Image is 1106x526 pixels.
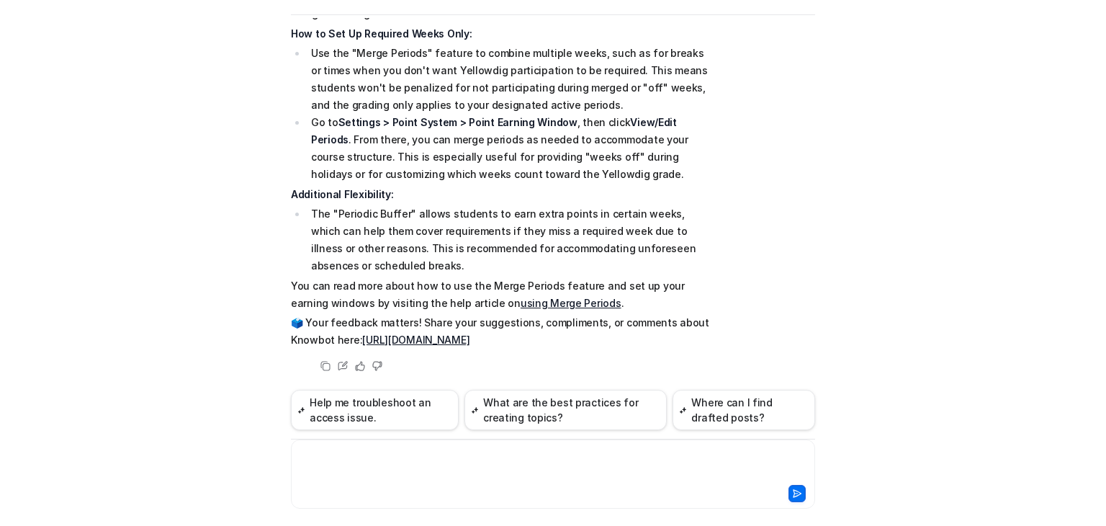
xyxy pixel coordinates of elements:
strong: Additional Flexibility: [291,188,394,200]
p: You can read more about how to use the Merge Periods feature and set up your earning windows by v... [291,277,712,312]
strong: Settings > Point System > Point Earning Window [338,116,577,128]
li: The "Periodic Buffer" allows students to earn extra points in certain weeks, which can help them ... [307,205,712,275]
a: using Merge Periods [521,297,621,309]
button: What are the best practices for creating topics? [464,390,667,430]
p: 🗳️ Your feedback matters! Share your suggestions, compliments, or comments about Knowbot here: [291,314,712,349]
button: Where can I find drafted posts? [673,390,815,430]
strong: View/Edit Periods [311,116,677,146]
li: Go to , then click . From there, you can merge periods as needed to accommodate your course struc... [307,114,712,183]
strong: How to Set Up Required Weeks Only: [291,27,472,40]
button: Help me troubleshoot an access issue. [291,390,459,430]
a: [URL][DOMAIN_NAME] [362,334,469,346]
li: Use the "Merge Periods" feature to combine multiple weeks, such as for breaks or times when you d... [307,45,712,114]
